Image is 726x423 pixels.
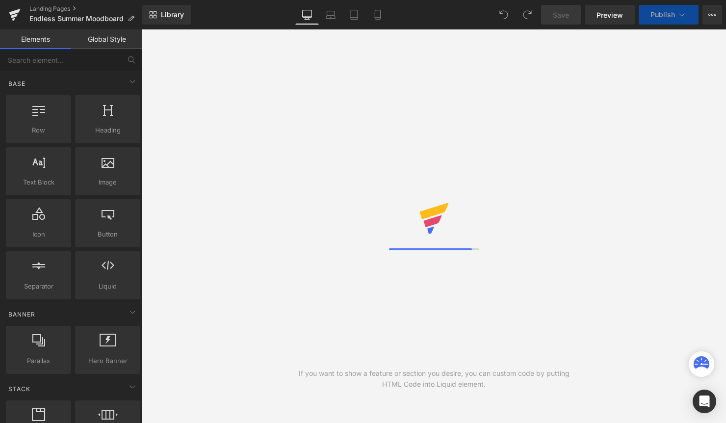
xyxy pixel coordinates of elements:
span: Heading [78,125,137,135]
button: Redo [518,5,537,25]
a: Global Style [71,29,142,49]
a: Preview [585,5,635,25]
span: Library [161,10,184,19]
span: Base [7,79,26,88]
span: Button [78,229,137,239]
span: Banner [7,310,36,319]
button: More [702,5,722,25]
span: Save [553,10,569,20]
button: Publish [639,5,699,25]
span: Icon [9,229,68,239]
span: Separator [9,281,68,291]
span: Hero Banner [78,356,137,366]
span: Liquid [78,281,137,291]
button: Undo [494,5,514,25]
span: Preview [596,10,623,20]
a: New Library [142,5,191,25]
span: Image [78,177,137,187]
a: Landing Pages [29,5,142,13]
a: Laptop [319,5,342,25]
span: Parallax [9,356,68,366]
a: Desktop [295,5,319,25]
span: Row [9,125,68,135]
a: Tablet [342,5,366,25]
span: Text Block [9,177,68,187]
div: Open Intercom Messenger [693,390,716,413]
span: Publish [650,11,675,19]
span: Stack [7,384,31,394]
div: If you want to show a feature or section you desire, you can custom code by putting HTML Code int... [288,368,580,390]
span: Endless Summer Moodboard [29,15,124,23]
a: Mobile [366,5,389,25]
